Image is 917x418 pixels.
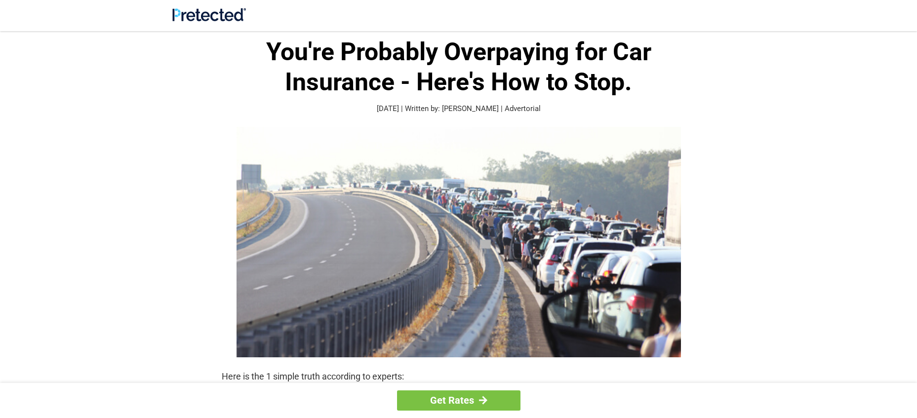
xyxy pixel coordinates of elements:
[172,8,246,21] img: Site Logo
[172,14,246,23] a: Site Logo
[222,370,696,383] p: Here is the 1 simple truth according to experts:
[397,390,520,411] a: Get Rates
[222,103,696,114] p: [DATE] | Written by: [PERSON_NAME] | Advertorial
[222,37,696,97] h1: You're Probably Overpaying for Car Insurance - Here's How to Stop.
